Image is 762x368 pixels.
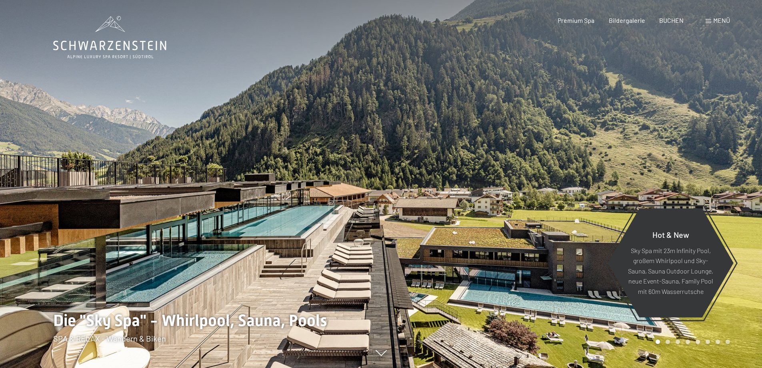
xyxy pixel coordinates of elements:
div: Carousel Page 1 (Current Slide) [656,340,660,344]
div: Carousel Page 3 [676,340,680,344]
a: Premium Spa [558,16,594,24]
span: Menü [713,16,730,24]
p: Sky Spa mit 23m Infinity Pool, großem Whirlpool und Sky-Sauna, Sauna Outdoor Lounge, neue Event-S... [627,245,714,296]
span: Hot & New [652,229,689,239]
div: Carousel Page 2 [666,340,670,344]
a: BUCHEN [659,16,684,24]
div: Carousel Page 4 [686,340,690,344]
div: Carousel Page 5 [696,340,700,344]
a: Bildergalerie [609,16,645,24]
div: Carousel Page 7 [716,340,720,344]
div: Carousel Page 8 [726,340,730,344]
a: Hot & New Sky Spa mit 23m Infinity Pool, großem Whirlpool und Sky-Sauna, Sauna Outdoor Lounge, ne... [607,208,734,318]
div: Carousel Pagination [653,340,730,344]
div: Carousel Page 6 [706,340,710,344]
